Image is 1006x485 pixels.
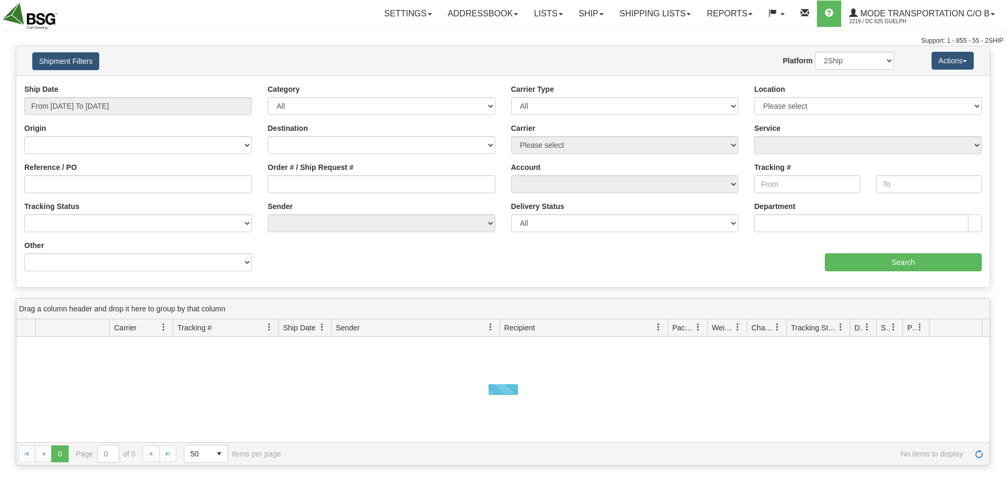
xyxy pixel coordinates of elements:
a: Mode Transportation c/o B 2219 / DC 625 Guelph [841,1,1003,27]
a: Refresh [971,445,988,462]
img: logo2219.jpg [3,3,57,30]
span: Page of 0 [76,445,136,463]
span: Tracking # [177,322,212,333]
label: Platform [783,55,813,66]
span: Shipment Issues [881,322,890,333]
label: Sender [268,201,293,212]
span: Pickup Status [907,322,916,333]
label: Order # / Ship Request # [268,162,354,173]
a: Weight filter column settings [729,318,747,336]
label: Category [268,84,300,94]
div: Support: 1 - 855 - 55 - 2SHIP [3,36,1003,45]
label: Other [24,240,44,251]
span: items per page [184,445,281,463]
a: Delivery Status filter column settings [858,318,876,336]
label: Destination [268,123,308,134]
label: Ship Date [24,84,59,94]
span: Mode Transportation c/o B [858,9,990,18]
label: Location [754,84,785,94]
a: Ship Date filter column settings [313,318,331,336]
label: Department [754,201,795,212]
a: Shipment Issues filter column settings [885,318,902,336]
span: Tracking Status [791,322,837,333]
span: 2219 / DC 625 Guelph [849,16,928,27]
iframe: chat widget [982,188,1005,296]
a: Recipient filter column settings [650,318,667,336]
span: Ship Date [283,322,315,333]
a: Charge filter column settings [768,318,786,336]
button: Actions [932,52,974,70]
a: Carrier filter column settings [155,318,173,336]
span: select [211,445,228,462]
label: Carrier Type [511,84,554,94]
a: Ship [571,1,612,27]
label: Tracking # [754,162,791,173]
span: Weight [712,322,734,333]
span: No items to display [296,450,963,458]
a: Tracking Status filter column settings [832,318,850,336]
div: grid grouping header [16,299,990,319]
label: Origin [24,123,46,134]
a: Shipping lists [612,1,699,27]
label: Service [754,123,781,134]
a: Sender filter column settings [482,318,500,336]
input: From [754,175,860,193]
span: Sender [336,322,360,333]
label: Delivery Status [511,201,565,212]
a: Reports [699,1,760,27]
a: Addressbook [440,1,526,27]
span: Carrier [114,322,137,333]
a: Pickup Status filter column settings [911,318,929,336]
a: Packages filter column settings [689,318,707,336]
label: Tracking Status [24,201,79,212]
label: Account [511,162,541,173]
button: Shipment Filters [32,52,99,70]
label: Carrier [511,123,535,134]
a: Tracking # filter column settings [260,318,278,336]
span: Charge [751,322,774,333]
input: To [876,175,982,193]
a: Lists [526,1,570,27]
a: Settings [377,1,440,27]
span: Page 0 [51,445,68,462]
span: Page sizes drop down [184,445,228,463]
span: Delivery Status [854,322,863,333]
input: Search [825,253,982,271]
span: 50 [191,449,204,459]
label: Reference / PO [24,162,77,173]
span: Packages [672,322,694,333]
span: Recipient [504,322,535,333]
